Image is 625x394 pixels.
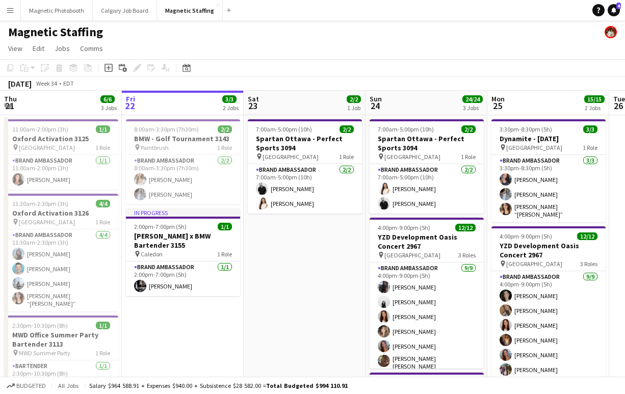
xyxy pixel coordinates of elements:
[616,3,621,9] span: 4
[12,322,68,329] span: 2:30pm-10:30pm (8h)
[370,218,484,369] div: 4:00pm-9:00pm (5h)12/12YZD Development Oasis Concert 2967 [GEOGRAPHIC_DATA]3 RolesBrand Ambassado...
[4,229,118,311] app-card-role: Brand Ambassador4/411:30am-2:30pm (3h)[PERSON_NAME][PERSON_NAME][PERSON_NAME][PERSON_NAME] “[PERS...
[340,125,354,133] span: 2/2
[368,100,382,112] span: 24
[500,232,552,240] span: 4:00pm-9:00pm (5h)
[4,134,118,143] h3: Oxford Activation 3125
[95,349,110,357] span: 1 Role
[218,223,232,230] span: 1/1
[134,125,199,133] span: 8:00am-3:30pm (7h30m)
[12,125,68,133] span: 11:00am-2:00pm (3h)
[4,42,27,55] a: View
[585,104,604,112] div: 2 Jobs
[378,125,434,133] span: 7:00am-5:00pm (10h)
[605,26,617,38] app-user-avatar: Kara & Monika
[223,104,239,112] div: 2 Jobs
[8,24,103,40] h1: Magnetic Staffing
[3,100,17,112] span: 21
[141,250,163,258] span: Caledon
[96,125,110,133] span: 1/1
[4,330,118,349] h3: MWD Office Summer Party Bartender 3113
[222,95,237,103] span: 3/3
[126,208,240,217] div: In progress
[101,104,117,112] div: 3 Jobs
[218,125,232,133] span: 2/2
[491,241,606,259] h3: YZD Development Oasis Concert 2967
[370,119,484,214] app-job-card: 7:00am-5:00pm (10h)2/2Spartan Ottawa - Perfect Sports 3094 [GEOGRAPHIC_DATA]1 RoleBrand Ambassado...
[95,144,110,151] span: 1 Role
[583,125,597,133] span: 3/3
[19,218,75,226] span: [GEOGRAPHIC_DATA]
[491,155,606,222] app-card-role: Brand Ambassador3/33:30pm-8:30pm (5h)[PERSON_NAME][PERSON_NAME][PERSON_NAME] “[PERSON_NAME]” [PER...
[583,144,597,151] span: 1 Role
[126,119,240,204] app-job-card: 8:00am-3:30pm (7h30m)2/2BMW - Golf Tournament 3143 Paintbrush1 RoleBrand Ambassador2/28:00am-3:30...
[347,95,361,103] span: 2/2
[5,380,47,391] button: Budgeted
[248,94,259,103] span: Sat
[506,144,562,151] span: [GEOGRAPHIC_DATA]
[248,164,362,214] app-card-role: Brand Ambassador2/27:00am-5:00pm (10h)[PERSON_NAME][PERSON_NAME]
[126,208,240,296] app-job-card: In progress2:00pm-7:00pm (5h)1/1[PERSON_NAME] x BMW Bartender 3155 Caledon1 RoleBrand Ambassador1...
[491,134,606,143] h3: Dynamite - [DATE]
[89,382,348,389] div: Salary $964 588.91 + Expenses $940.00 + Subsistence $28 582.00 =
[217,144,232,151] span: 1 Role
[461,153,476,161] span: 1 Role
[384,153,440,161] span: [GEOGRAPHIC_DATA]
[266,382,348,389] span: Total Budgeted $994 110.91
[21,1,93,20] button: Magnetic Photobooth
[8,78,32,89] div: [DATE]
[217,250,232,258] span: 1 Role
[29,42,48,55] a: Edit
[370,134,484,152] h3: Spartan Ottawa - Perfect Sports 3094
[580,260,597,268] span: 3 Roles
[4,155,118,190] app-card-role: Brand Ambassador1/111:00am-2:00pm (3h)[PERSON_NAME]
[93,1,157,20] button: Calgary Job Board
[491,119,606,222] app-job-card: 3:30pm-8:30pm (5h)3/3Dynamite - [DATE] [GEOGRAPHIC_DATA]1 RoleBrand Ambassador3/33:30pm-8:30pm (5...
[256,125,312,133] span: 7:00am-5:00pm (10h)
[490,100,505,112] span: 25
[100,95,115,103] span: 6/6
[248,119,362,214] div: 7:00am-5:00pm (10h)2/2Spartan Ottawa - Perfect Sports 3094 [GEOGRAPHIC_DATA]1 RoleBrand Ambassado...
[4,119,118,190] app-job-card: 11:00am-2:00pm (3h)1/1Oxford Activation 3125 [GEOGRAPHIC_DATA]1 RoleBrand Ambassador1/111:00am-2:...
[126,231,240,250] h3: [PERSON_NAME] x BMW Bartender 3155
[612,100,625,112] span: 26
[462,95,483,103] span: 24/24
[4,194,118,311] app-job-card: 11:30am-2:30pm (3h)4/4Oxford Activation 3126 [GEOGRAPHIC_DATA]1 RoleBrand Ambassador4/411:30am-2:...
[455,224,476,231] span: 12/12
[95,218,110,226] span: 1 Role
[384,251,440,259] span: [GEOGRAPHIC_DATA]
[80,44,103,53] span: Comms
[19,144,75,151] span: [GEOGRAPHIC_DATA]
[126,134,240,143] h3: BMW - Golf Tournament 3143
[55,44,70,53] span: Jobs
[126,261,240,296] app-card-role: Brand Ambassador1/12:00pm-7:00pm (5h)[PERSON_NAME]
[378,224,430,231] span: 4:00pm-9:00pm (5h)
[63,80,74,87] div: EDT
[76,42,107,55] a: Comms
[96,200,110,207] span: 4/4
[96,322,110,329] span: 1/1
[370,232,484,251] h3: YZD Development Oasis Concert 2967
[246,100,259,112] span: 23
[12,200,68,207] span: 11:30am-2:30pm (3h)
[141,144,169,151] span: Paintbrush
[458,251,476,259] span: 3 Roles
[500,125,552,133] span: 3:30pm-8:30pm (5h)
[126,155,240,204] app-card-role: Brand Ambassador2/28:00am-3:30pm (7h30m)[PERSON_NAME][PERSON_NAME]
[124,100,135,112] span: 22
[134,223,187,230] span: 2:00pm-7:00pm (5h)
[157,1,223,20] button: Magnetic Staffing
[33,44,44,53] span: Edit
[491,226,606,377] app-job-card: 4:00pm-9:00pm (5h)12/12YZD Development Oasis Concert 2967 [GEOGRAPHIC_DATA]3 RolesBrand Ambassado...
[50,42,74,55] a: Jobs
[126,94,135,103] span: Fri
[4,94,17,103] span: Thu
[584,95,605,103] span: 15/15
[263,153,319,161] span: [GEOGRAPHIC_DATA]
[248,134,362,152] h3: Spartan Ottawa - Perfect Sports 3094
